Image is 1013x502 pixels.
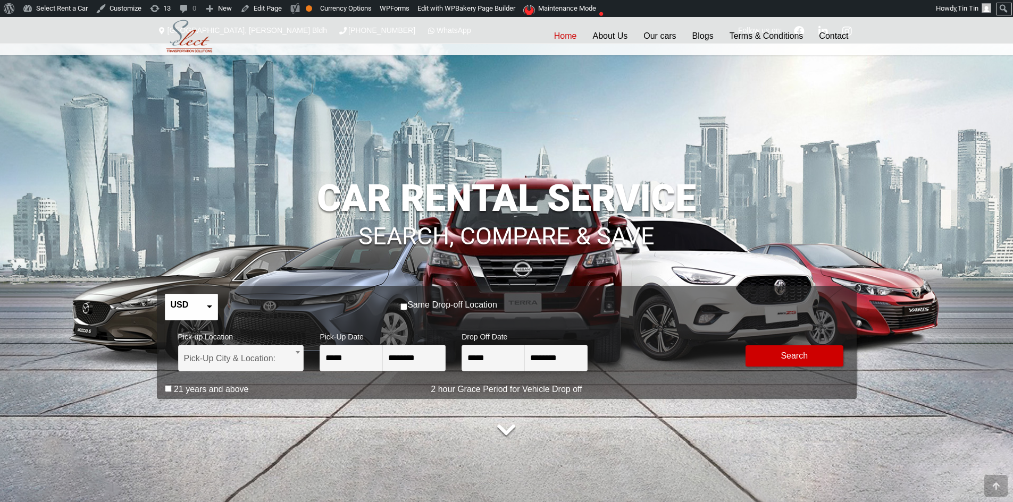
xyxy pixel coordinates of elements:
[596,3,607,12] i: ●
[157,208,857,249] h1: SEARCH, COMPARE & SAVE
[306,5,312,12] div: OK
[178,345,304,371] span: Pick-Up City & Location:
[178,326,304,345] span: Pick-up Location
[320,326,446,345] span: Pick-Up Date
[958,4,978,12] span: Tin Tin
[746,345,843,367] button: Modify Search
[174,384,249,395] label: 21 years and above
[722,17,811,55] a: Terms & Conditions
[184,345,298,372] span: Pick-Up City & Location:
[811,17,856,55] a: Contact
[635,17,684,55] a: Our cars
[171,300,189,310] label: USD
[160,18,219,55] img: Select Rent a Car
[407,300,497,310] label: Same Drop-off Location
[157,383,857,396] p: 2 hour Grace Period for Vehicle Drop off
[584,17,635,55] a: About Us
[546,17,585,55] a: Home
[523,5,537,15] img: Maintenance mode is disabled
[157,180,857,217] h1: CAR RENTAL SERVICE
[984,475,1008,497] div: Go to top
[684,17,722,55] a: Blogs
[462,326,588,345] span: Drop Off Date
